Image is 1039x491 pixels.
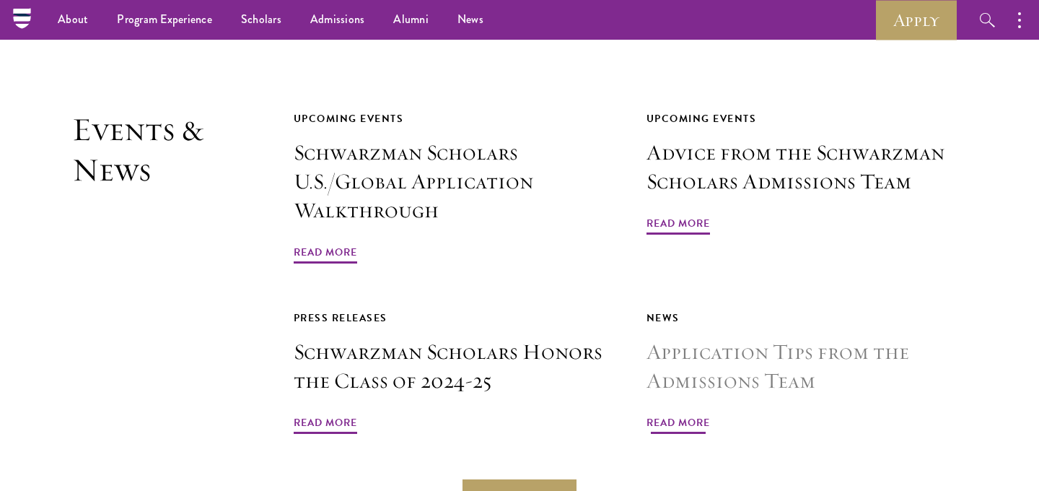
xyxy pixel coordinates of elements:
h3: Advice from the Schwarzman Scholars Admissions Team [646,139,967,196]
h3: Schwarzman Scholars Honors the Class of 2024-25 [294,338,614,396]
div: News [646,309,967,327]
span: Read More [646,214,710,237]
a: Upcoming Events Advice from the Schwarzman Scholars Admissions Team Read More [646,110,967,237]
h3: Schwarzman Scholars U.S./Global Application Walkthrough [294,139,614,225]
span: Read More [294,243,357,266]
span: Read More [294,414,357,436]
div: Press Releases [294,309,614,327]
div: Upcoming Events [294,110,614,128]
a: Press Releases Schwarzman Scholars Honors the Class of 2024-25 Read More [294,309,614,436]
span: Read More [646,414,710,436]
a: Upcoming Events Schwarzman Scholars U.S./Global Application Walkthrough Read More [294,110,614,266]
h3: Application Tips from the Admissions Team [646,338,967,396]
div: Upcoming Events [646,110,967,128]
a: News Application Tips from the Admissions Team Read More [646,309,967,436]
h2: Events & News [72,110,222,436]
